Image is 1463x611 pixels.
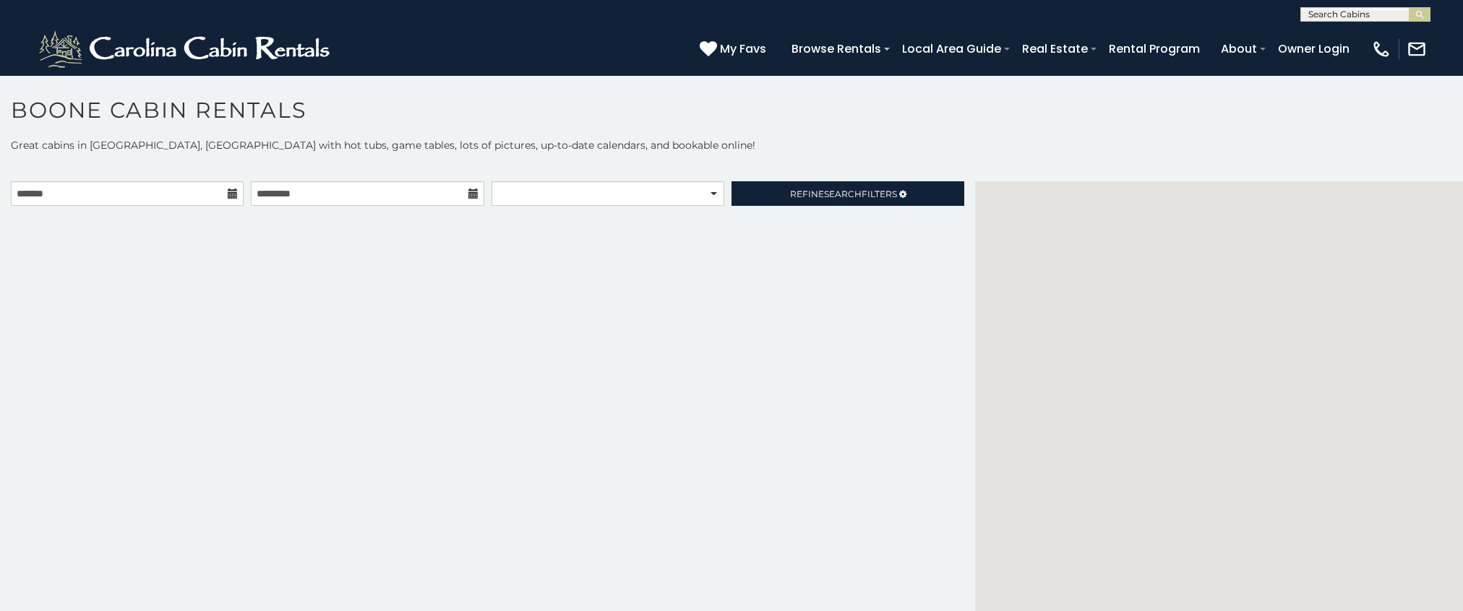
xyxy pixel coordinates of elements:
a: RefineSearchFilters [731,181,964,206]
span: My Favs [720,40,766,58]
a: Real Estate [1015,36,1095,61]
a: My Favs [700,40,770,58]
a: Browse Rentals [784,36,888,61]
a: Rental Program [1102,36,1207,61]
a: About [1214,36,1264,61]
img: mail-regular-white.png [1407,39,1427,59]
a: Owner Login [1271,36,1357,61]
a: Local Area Guide [895,36,1008,61]
span: Search [824,188,862,199]
img: phone-regular-white.png [1371,39,1391,59]
img: White-1-2.png [36,27,336,71]
span: Refine Filters [790,188,897,199]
